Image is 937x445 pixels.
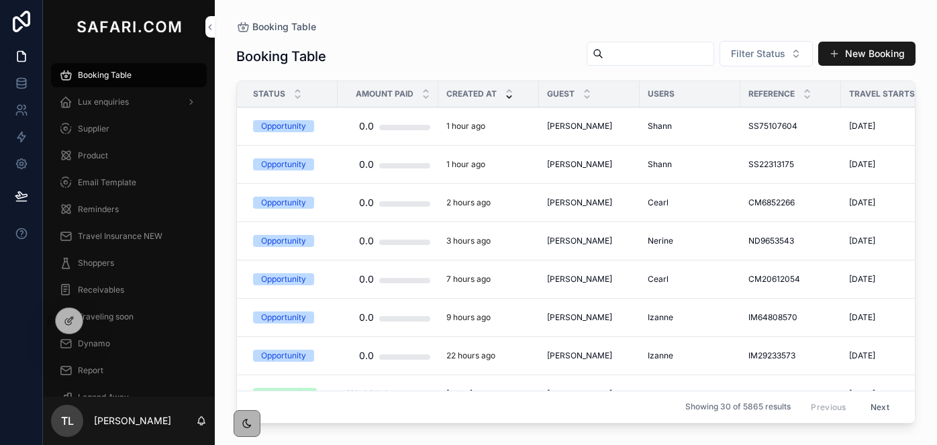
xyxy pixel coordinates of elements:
[51,63,207,87] a: Booking Table
[748,197,833,208] a: CM6852266
[51,90,207,114] a: Lux enquiries
[849,312,875,323] span: [DATE]
[346,381,389,407] div: 119,030.0
[261,197,306,209] div: Opportunity
[252,20,316,34] span: Booking Table
[253,311,330,324] a: Opportunity
[446,274,531,285] a: 7 hours ago
[547,312,612,323] span: [PERSON_NAME]
[446,159,531,170] a: 1 hour ago
[78,392,129,403] span: Legend Away
[359,228,374,254] div: 0.0
[748,159,833,170] a: SS22313175
[359,113,374,140] div: 0.0
[849,274,934,285] a: [DATE]
[849,121,875,132] span: [DATE]
[648,197,669,208] span: Cearl
[849,389,875,399] span: [DATE]
[51,278,207,302] a: Receivables
[648,312,673,323] span: Izanne
[261,350,306,362] div: Opportunity
[748,89,795,99] span: Reference
[547,159,612,170] span: [PERSON_NAME]
[748,274,833,285] a: CM20612054
[359,304,374,331] div: 0.0
[261,235,306,247] div: Opportunity
[261,273,306,285] div: Opportunity
[849,197,934,208] a: [DATE]
[253,388,330,400] a: Payment full
[648,389,732,399] a: Shann
[51,332,207,356] a: Dynamo
[261,120,306,132] div: Opportunity
[346,228,430,254] a: 0.0
[648,236,673,246] span: Nerine
[648,274,732,285] a: Cearl
[547,389,612,399] span: [PERSON_NAME]
[547,197,632,208] a: [PERSON_NAME]
[818,42,916,66] button: New Booking
[748,312,833,323] a: IM64808570
[648,197,732,208] a: Cearl
[547,274,612,285] span: [PERSON_NAME]
[346,189,430,216] a: 0.0
[359,266,374,293] div: 0.0
[861,397,899,417] button: Next
[253,350,330,362] a: Opportunity
[51,224,207,248] a: Travel Insurance NEW
[43,54,215,397] div: scrollable content
[547,350,612,361] span: [PERSON_NAME]
[748,121,833,132] a: SS75107604
[78,204,119,215] span: Reminders
[346,151,430,178] a: 0.0
[849,389,934,399] a: [DATE]
[748,159,794,170] span: SS22313175
[253,197,330,209] a: Opportunity
[446,89,497,99] span: Created at
[849,121,934,132] a: [DATE]
[648,274,669,285] span: Cearl
[748,121,797,132] span: SS75107604
[849,274,875,285] span: [DATE]
[236,20,316,34] a: Booking Table
[51,358,207,383] a: Report
[446,159,485,170] p: 1 hour ago
[261,388,309,400] div: Payment full
[346,381,430,407] a: 119,030.0
[78,365,103,376] span: Report
[359,151,374,178] div: 0.0
[648,89,675,99] span: Users
[51,117,207,141] a: Supplier
[78,258,114,268] span: Shoppers
[849,197,875,208] span: [DATE]
[849,159,875,170] span: [DATE]
[648,121,672,132] span: Shann
[356,89,413,99] span: Amount Paid
[446,350,495,361] p: 22 hours ago
[261,158,306,170] div: Opportunity
[78,123,109,134] span: Supplier
[748,350,833,361] a: IM29233573
[446,236,491,246] p: 3 hours ago
[346,113,430,140] a: 0.0
[446,389,531,399] a: [DATE]
[648,121,732,132] a: Shann
[748,236,833,246] a: ND9653543
[547,312,632,323] a: [PERSON_NAME]
[648,236,732,246] a: Nerine
[648,350,732,361] a: Izanne
[446,389,473,399] p: [DATE]
[74,16,184,38] img: App logo
[253,158,330,170] a: Opportunity
[731,47,785,60] span: Filter Status
[346,342,430,369] a: 0.0
[359,189,374,216] div: 0.0
[849,236,934,246] a: [DATE]
[446,197,531,208] a: 2 hours ago
[748,274,800,285] span: CM20612054
[446,197,491,208] p: 2 hours ago
[446,350,531,361] a: 22 hours ago
[51,305,207,329] a: Traveling soon
[748,389,833,399] a: SS19628283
